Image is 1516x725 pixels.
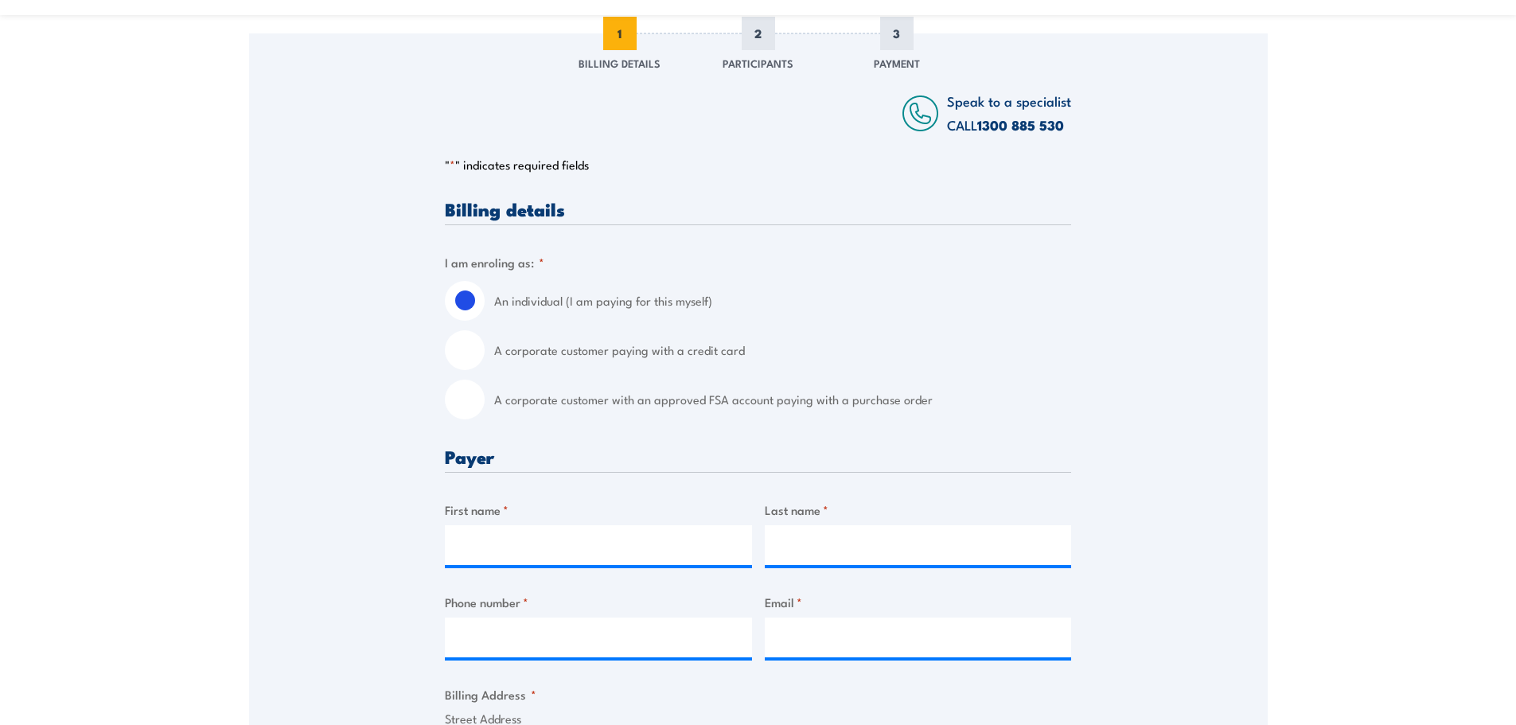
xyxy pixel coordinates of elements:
[977,115,1064,135] a: 1300 885 530
[494,380,1071,419] label: A corporate customer with an approved FSA account paying with a purchase order
[445,593,752,611] label: Phone number
[445,685,536,704] legend: Billing Address
[494,281,1071,321] label: An individual (I am paying for this myself)
[765,593,1072,611] label: Email
[445,200,1071,218] h3: Billing details
[445,253,544,271] legend: I am enroling as:
[445,447,1071,466] h3: Payer
[603,17,637,50] span: 1
[445,501,752,519] label: First name
[874,55,920,71] span: Payment
[579,55,661,71] span: Billing Details
[880,17,914,50] span: 3
[947,91,1071,134] span: Speak to a specialist CALL
[765,501,1072,519] label: Last name
[445,157,1071,173] p: " " indicates required fields
[494,330,1071,370] label: A corporate customer paying with a credit card
[723,55,793,71] span: Participants
[742,17,775,50] span: 2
